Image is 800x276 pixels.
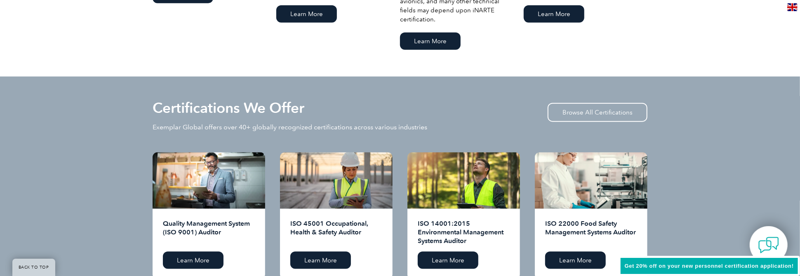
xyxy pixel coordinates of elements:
[400,33,461,50] a: Learn More
[153,123,427,132] p: Exemplar Global offers over 40+ globally recognized certifications across various industries
[625,263,794,269] span: Get 20% off on your new personnel certification application!
[524,5,584,23] a: Learn More
[276,5,337,23] a: Learn More
[12,259,55,276] a: BACK TO TOP
[758,235,779,255] img: contact-chat.png
[163,219,255,246] h2: Quality Management System (ISO 9001) Auditor
[545,252,606,269] a: Learn More
[290,219,382,246] h2: ISO 45001 Occupational, Health & Safety Auditor
[787,3,798,11] img: en
[163,252,224,269] a: Learn More
[418,219,510,246] h2: ISO 14001:2015 Environmental Management Systems Auditor
[153,101,304,115] h2: Certifications We Offer
[548,103,647,122] a: Browse All Certifications
[290,252,351,269] a: Learn More
[418,252,478,269] a: Learn More
[545,219,637,246] h2: ISO 22000 Food Safety Management Systems Auditor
